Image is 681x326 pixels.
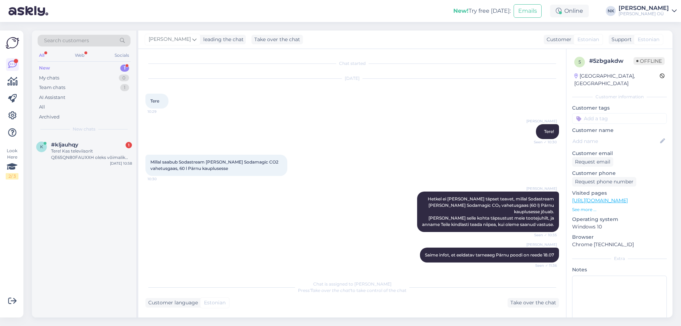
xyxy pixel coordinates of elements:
div: 0 [119,74,129,82]
div: Take over the chat [508,298,559,308]
span: Tere! [544,129,554,134]
p: Customer phone [572,170,667,177]
span: [PERSON_NAME] [526,118,557,124]
div: Customer information [572,94,667,100]
span: Seen ✓ 11:36 [530,263,557,268]
div: All [39,104,45,111]
span: Offline [633,57,665,65]
span: Seen ✓ 10:30 [530,139,557,145]
a: [URL][DOMAIN_NAME] [572,197,628,204]
img: Askly Logo [6,36,19,50]
span: Estonian [638,36,659,43]
div: My chats [39,74,59,82]
span: Seen ✓ 10:35 [530,232,557,238]
div: 1 [120,65,129,72]
div: Tere! Kas televiisorit QE65QN80FAUXXH oleks võimalik osta ka [PERSON_NAME] kaasneva kingituseta s... [51,148,132,161]
span: #kljauhqy [51,142,78,148]
span: [PERSON_NAME] [526,186,557,191]
div: leading the chat [200,36,244,43]
span: Estonian [204,299,226,306]
b: New! [453,7,469,14]
span: 5 [578,59,581,65]
div: New [39,65,50,72]
div: 2 / 3 [6,173,18,179]
div: [DATE] 10:58 [110,161,132,166]
a: [PERSON_NAME][PERSON_NAME] OÜ [619,5,677,17]
div: Extra [572,255,667,262]
div: NK [606,6,616,16]
p: Windows 10 [572,223,667,231]
i: 'Take over the chat' [310,288,351,293]
div: Support [609,36,632,43]
div: Web [73,51,86,60]
div: # 5zbgakdw [589,57,633,65]
div: Customer language [145,299,198,306]
div: Request phone number [572,177,636,187]
div: Chat started [145,60,559,67]
span: Hetkel ei [PERSON_NAME] täpset teavet, millal Sodastream [PERSON_NAME] Sodamagic CO₂ vahetusgaas ... [422,196,555,227]
div: Archived [39,114,60,121]
span: Millal saabub Sodastream [PERSON_NAME] Sodamagic CO2 vahetusgaas, 60 l Pärnu kauplusesse [150,159,279,171]
input: Add a tag [572,113,667,124]
div: Online [550,5,589,17]
span: Estonian [577,36,599,43]
div: Customer [544,36,571,43]
span: 10:29 [148,109,174,114]
span: Chat is assigned to [PERSON_NAME] [313,281,392,287]
button: Emails [514,4,542,18]
p: Visited pages [572,189,667,197]
div: [GEOGRAPHIC_DATA], [GEOGRAPHIC_DATA] [574,72,660,87]
p: See more ... [572,206,667,213]
div: Socials [113,51,131,60]
div: 1 [120,84,129,91]
div: [DATE] [145,75,559,82]
div: [PERSON_NAME] [619,5,669,11]
span: [PERSON_NAME] [149,35,191,43]
p: Customer email [572,150,667,157]
div: Try free [DATE]: [453,7,511,15]
p: Notes [572,266,667,273]
p: Operating system [572,216,667,223]
input: Add name [572,137,659,145]
div: Take over the chat [251,35,303,44]
span: k [40,144,43,149]
span: [PERSON_NAME] [526,242,557,247]
p: Customer tags [572,104,667,112]
div: AI Assistant [39,94,65,101]
span: 10:30 [148,176,174,182]
p: Customer name [572,127,667,134]
span: Press to take control of the chat [298,288,406,293]
span: Tere [150,98,159,104]
div: Team chats [39,84,65,91]
div: Look Here [6,148,18,179]
p: Chrome [TECHNICAL_ID] [572,241,667,248]
p: Browser [572,233,667,241]
span: New chats [73,126,95,132]
div: 1 [126,142,132,148]
span: Search customers [44,37,89,44]
div: Request email [572,157,613,167]
span: Saime infot, et eeldatav tarneaeg Pärnu poodi on reede 18.07 [425,252,554,258]
div: [PERSON_NAME] OÜ [619,11,669,17]
div: All [38,51,46,60]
